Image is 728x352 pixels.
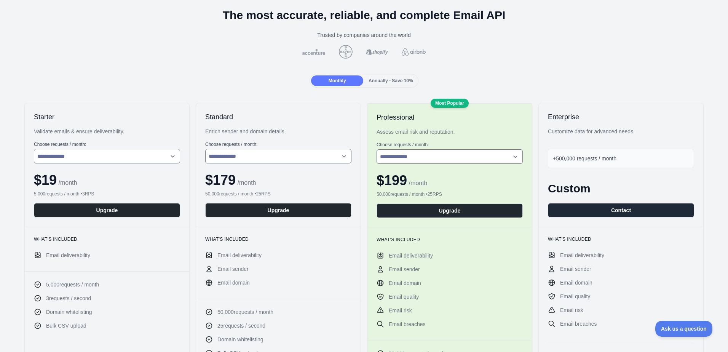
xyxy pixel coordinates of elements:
[377,128,523,136] div: Assess email risk and reputation.
[205,128,351,135] div: Enrich sender and domain details.
[205,141,351,147] label: Choose requests / month:
[655,321,713,337] iframe: Toggle Customer Support
[377,142,523,148] label: Choose requests / month:
[548,128,694,135] div: Customize data for advanced needs.
[553,155,616,162] span: +500,000 requests / month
